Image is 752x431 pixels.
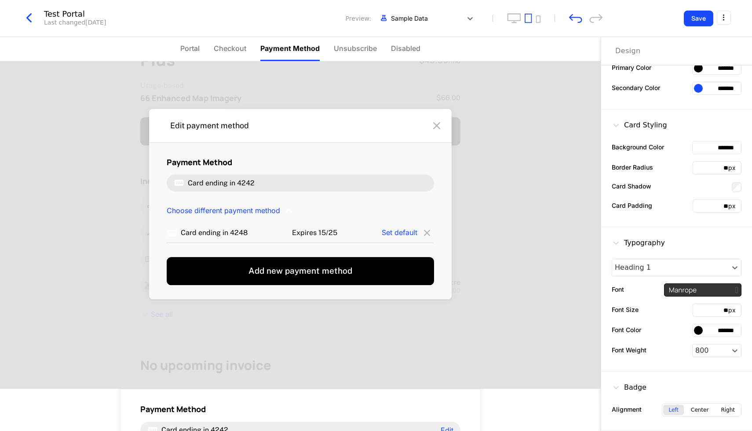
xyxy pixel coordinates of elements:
span: Card ending in [188,179,235,187]
label: Font Color [612,325,641,334]
span: Card ending in [181,228,228,237]
div: Choose Sub Page [615,37,738,65]
span: Payment Method [167,157,232,167]
button: mobile [536,15,540,23]
button: desktop [507,13,521,23]
label: Font Size [612,305,639,314]
i: visa [167,228,177,238]
label: Primary Color [612,63,651,72]
div: undo [569,14,582,23]
span: Disabled [391,43,420,54]
label: Border Radius [612,163,653,172]
i: chevron-up [284,206,294,216]
div: Right [715,405,740,415]
div: Test Portal [44,10,106,18]
div: Center [686,405,714,415]
button: tablet [525,13,532,23]
div: redo [589,14,602,23]
i: close [421,227,433,239]
span: Unsubscribe [334,43,377,54]
label: Font [612,285,624,294]
span: Portal [180,43,200,54]
i: close [430,119,444,133]
label: Card Padding [612,201,652,210]
button: Save [684,11,713,26]
div: Last changed [DATE] [44,18,106,27]
div: Left [663,405,684,415]
div: px [728,202,741,210]
label: Card Shadow [612,181,651,191]
div: Design [615,46,641,56]
div: Typography [612,238,665,248]
i: visa [174,178,184,188]
div: Badge [612,382,646,393]
label: Font Weight [612,345,646,355]
span: Preview: [346,14,371,23]
span: Edit payment method [170,120,249,131]
span: Payment Method [140,404,206,414]
span: 4242 [237,179,255,187]
button: Add new payment method [167,257,434,285]
label: Alignment [612,405,642,414]
span: Expires 15/25 [292,228,337,237]
div: Card Styling [612,120,667,130]
label: Background Color [612,142,664,152]
div: px [728,163,741,172]
button: Select action [717,11,731,25]
div: px [728,306,741,315]
span: Payment Method [260,43,320,54]
span: Checkout [214,43,246,54]
span: Choose different payment method [167,206,280,216]
span: 4248 [230,228,248,237]
label: Secondary Color [612,83,660,92]
span: Set default [382,228,417,237]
